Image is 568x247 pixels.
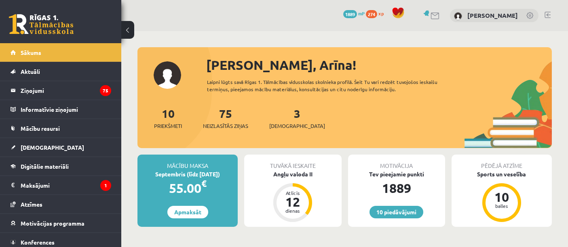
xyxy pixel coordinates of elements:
span: 274 [366,10,377,18]
div: Sports un veselība [452,170,552,178]
div: 12 [281,195,305,208]
a: Rīgas 1. Tālmācības vidusskola [9,14,74,34]
img: Arīna Goļikova [454,12,462,20]
a: 10 piedāvājumi [370,206,423,218]
div: [PERSON_NAME], Arīna! [206,55,552,75]
a: Apmaksāt [167,206,208,218]
a: Informatīvie ziņojumi [11,100,111,119]
a: Motivācijas programma [11,214,111,232]
a: 274 xp [366,10,388,17]
i: 1 [100,180,111,191]
div: Septembris (līdz [DATE]) [137,170,238,178]
span: Digitālie materiāli [21,163,69,170]
span: Atzīmes [21,201,42,208]
a: 1889 mP [343,10,365,17]
span: mP [358,10,365,17]
a: Aktuāli [11,62,111,81]
a: 75Neizlasītās ziņas [203,106,248,130]
div: Tev pieejamie punkti [348,170,445,178]
div: balles [490,203,514,208]
a: Sākums [11,43,111,62]
span: Sākums [21,49,41,56]
span: Konferences [21,239,55,246]
a: 10Priekšmeti [154,106,182,130]
div: Motivācija [348,155,445,170]
div: Atlicis [281,190,305,195]
a: [DEMOGRAPHIC_DATA] [11,138,111,157]
div: 10 [490,190,514,203]
a: Mācību resursi [11,119,111,138]
span: Priekšmeti [154,122,182,130]
span: 1889 [343,10,357,18]
span: Aktuāli [21,68,40,75]
span: Mācību resursi [21,125,60,132]
div: Tuvākā ieskaite [244,155,341,170]
span: Motivācijas programma [21,220,84,227]
legend: Maksājumi [21,176,111,195]
a: Maksājumi1 [11,176,111,195]
div: 55.00 [137,178,238,198]
span: [DEMOGRAPHIC_DATA] [269,122,325,130]
span: xp [378,10,384,17]
div: 1889 [348,178,445,198]
div: Angļu valoda II [244,170,341,178]
i: 75 [100,85,111,96]
a: Ziņojumi75 [11,81,111,100]
a: Sports un veselība 10 balles [452,170,552,223]
a: Atzīmes [11,195,111,214]
div: Pēdējā atzīme [452,155,552,170]
span: € [201,178,207,189]
a: 3[DEMOGRAPHIC_DATA] [269,106,325,130]
legend: Informatīvie ziņojumi [21,100,111,119]
div: Mācību maksa [137,155,238,170]
legend: Ziņojumi [21,81,111,100]
div: dienas [281,208,305,213]
span: [DEMOGRAPHIC_DATA] [21,144,84,151]
div: Laipni lūgts savā Rīgas 1. Tālmācības vidusskolas skolnieka profilā. Šeit Tu vari redzēt tuvojošo... [207,78,456,93]
a: Digitālie materiāli [11,157,111,176]
a: Angļu valoda II Atlicis 12 dienas [244,170,341,223]
a: [PERSON_NAME] [467,11,518,19]
span: Neizlasītās ziņas [203,122,248,130]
